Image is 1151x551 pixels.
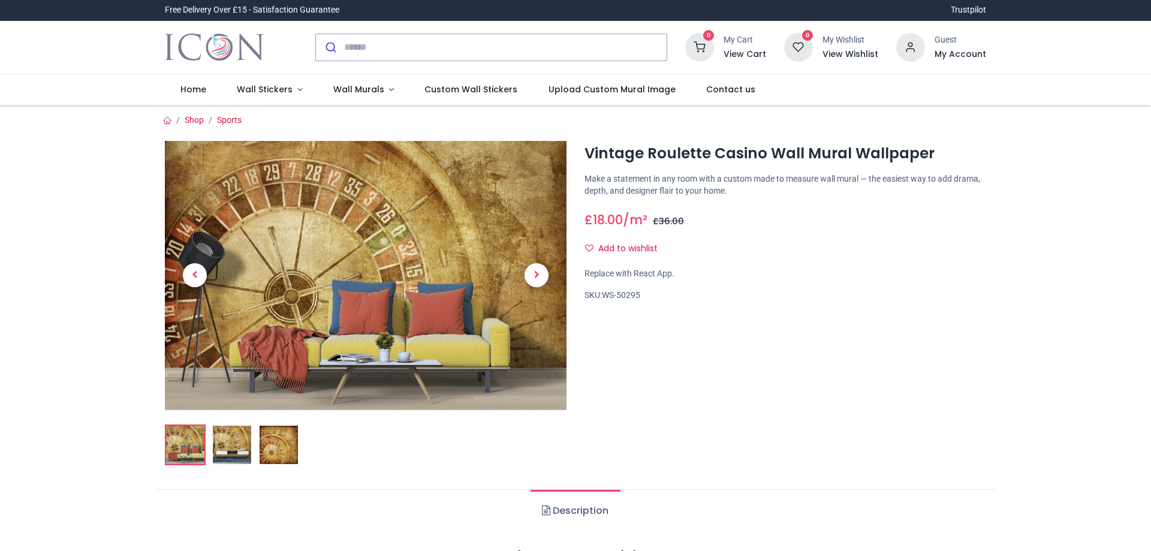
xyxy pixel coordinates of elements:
[822,49,878,61] a: View Wishlist
[935,49,986,61] a: My Account
[724,49,766,61] a: View Cart
[165,141,567,410] img: Vintage Roulette Casino Wall Mural Wallpaper
[623,211,647,228] span: /m²
[584,173,986,197] p: Make a statement in any room with a custom made to measure wall mural — the easiest way to add dr...
[165,31,264,64] img: Icon Wall Stickers
[584,290,986,302] div: SKU:
[237,83,293,95] span: Wall Stickers
[507,181,567,369] a: Next
[316,34,344,61] button: Submit
[213,426,251,464] img: WS-50295-02
[593,211,623,228] span: 18.00
[217,115,242,125] a: Sports
[653,215,684,227] span: £
[185,115,204,125] a: Shop
[659,215,684,227] span: 36.00
[165,4,339,16] div: Free Delivery Over £15 - Satisfaction Guarantee
[703,30,715,41] sup: 0
[166,426,204,464] img: Vintage Roulette Casino Wall Mural Wallpaper
[584,268,986,280] div: Replace with React App.
[531,490,620,532] a: Description
[802,30,813,41] sup: 0
[584,211,623,228] span: £
[584,239,668,259] button: Add to wishlistAdd to wishlist
[424,83,517,95] span: Custom Wall Stickers
[260,426,298,464] img: WS-50295-03
[585,244,593,252] i: Add to wishlist
[165,181,225,369] a: Previous
[951,4,986,16] a: Trustpilot
[165,31,264,64] a: Logo of Icon Wall Stickers
[784,41,813,51] a: 0
[822,34,878,46] div: My Wishlist
[333,83,384,95] span: Wall Murals
[318,74,409,106] a: Wall Murals
[221,74,318,106] a: Wall Stickers
[549,83,676,95] span: Upload Custom Mural Image
[183,263,207,287] span: Previous
[584,143,986,164] h1: Vintage Roulette Casino Wall Mural Wallpaper
[706,83,755,95] span: Contact us
[685,41,714,51] a: 0
[180,83,206,95] span: Home
[602,290,640,300] span: WS-50295
[935,34,986,46] div: Guest
[525,263,549,287] span: Next
[724,34,766,46] div: My Cart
